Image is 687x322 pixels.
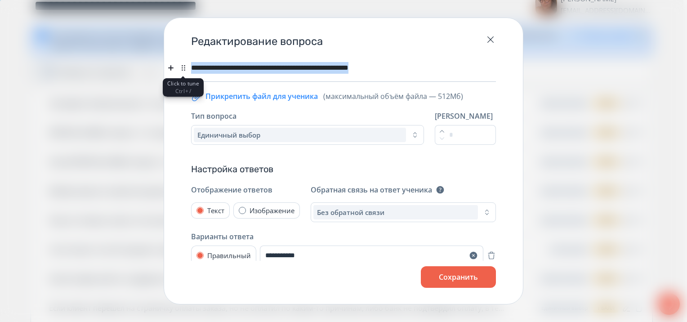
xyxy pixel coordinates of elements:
span: Тип вопроса [191,111,236,121]
span: Правильный [207,251,251,260]
span: Варианты ответа [191,231,254,242]
button: Прикрепить файл для ученика [191,91,318,102]
span: Изображение [250,206,294,215]
span: Обратная связь на ответ ученика [311,184,432,195]
span: Редактирование вопроса [191,34,323,49]
span: Текст [207,206,224,215]
span: [PERSON_NAME] [435,111,493,121]
button: Единичный выбор [191,125,424,145]
span: Без обратной связи [317,208,384,217]
span: Настройка ответов [191,163,496,175]
button: Без обратной связи [311,202,496,222]
span: Единичный выбор [197,130,260,139]
span: (максимальный объём файла — 512Мб) [323,91,463,102]
button: Сохранить [421,266,496,288]
span: Отображение ответов [191,184,272,195]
